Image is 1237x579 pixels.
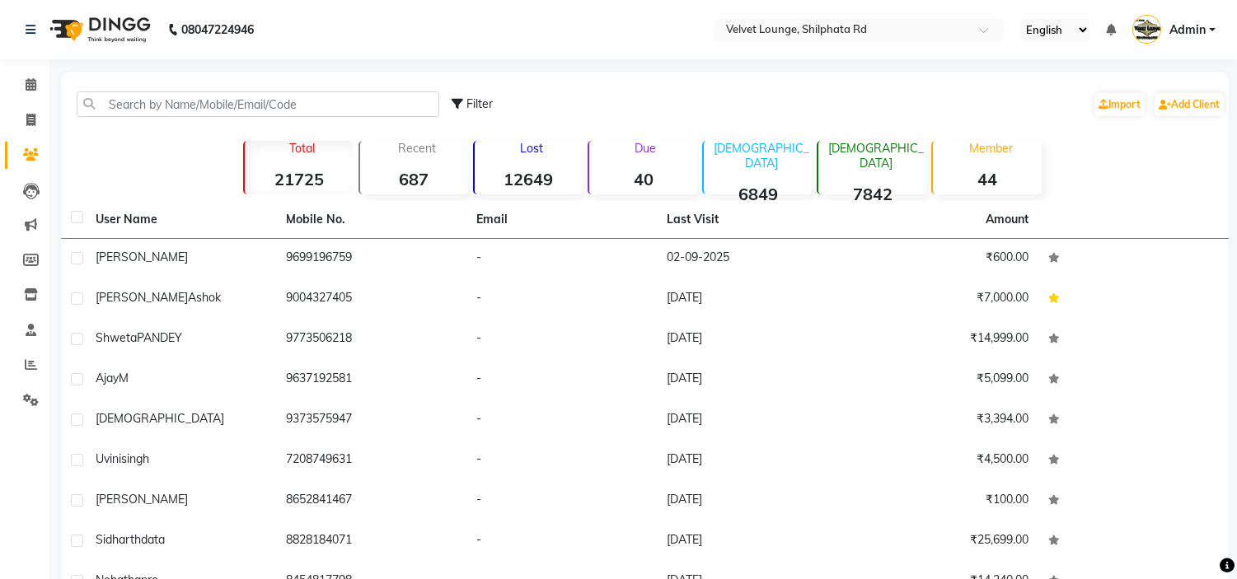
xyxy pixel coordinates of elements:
[466,201,657,239] th: Email
[96,411,224,426] span: [DEMOGRAPHIC_DATA]
[119,371,129,385] span: M
[976,201,1038,238] th: Amount
[657,279,847,320] td: [DATE]
[848,279,1038,320] td: ₹7,000.00
[475,169,583,189] strong: 12649
[96,451,121,466] span: uvini
[96,371,119,385] span: ajay
[276,279,466,320] td: 9004327405
[1132,15,1161,44] img: Admin
[276,400,466,441] td: 9373575947
[825,141,926,170] p: [DEMOGRAPHIC_DATA]
[137,330,182,345] span: PANDEY
[276,521,466,562] td: 8828184071
[848,481,1038,521] td: ₹100.00
[245,169,353,189] strong: 21725
[96,290,188,305] span: [PERSON_NAME]
[188,290,221,305] span: ashok
[657,400,847,441] td: [DATE]
[276,481,466,521] td: 8652841467
[96,330,137,345] span: shweta
[1155,93,1224,116] a: Add Client
[1169,21,1206,39] span: Admin
[657,441,847,481] td: [DATE]
[848,320,1038,360] td: ₹14,999.00
[466,441,657,481] td: -
[96,492,188,507] span: [PERSON_NAME]
[276,320,466,360] td: 9773506218
[466,279,657,320] td: -
[141,532,165,547] span: data
[848,521,1038,562] td: ₹25,699.00
[939,141,1041,156] p: Member
[466,239,657,279] td: -
[657,239,847,279] td: 02-09-2025
[96,532,141,547] span: sidharth
[818,184,926,204] strong: 7842
[848,360,1038,400] td: ₹5,099.00
[276,201,466,239] th: Mobile No.
[181,7,254,53] b: 08047224946
[77,91,439,117] input: Search by Name/Mobile/Email/Code
[86,201,276,239] th: User Name
[593,141,697,156] p: Due
[96,250,188,264] span: [PERSON_NAME]
[466,481,657,521] td: -
[657,360,847,400] td: [DATE]
[848,400,1038,441] td: ₹3,394.00
[276,441,466,481] td: 7208749631
[848,441,1038,481] td: ₹4,500.00
[360,169,468,189] strong: 687
[657,320,847,360] td: [DATE]
[466,521,657,562] td: -
[367,141,468,156] p: Recent
[251,141,353,156] p: Total
[933,169,1041,189] strong: 44
[657,201,847,239] th: Last Visit
[848,239,1038,279] td: ₹600.00
[704,184,812,204] strong: 6849
[466,320,657,360] td: -
[481,141,583,156] p: Lost
[466,400,657,441] td: -
[466,360,657,400] td: -
[121,451,149,466] span: singh
[589,169,697,189] strong: 40
[1094,93,1145,116] a: Import
[710,141,812,170] p: [DEMOGRAPHIC_DATA]
[42,7,155,53] img: logo
[276,360,466,400] td: 9637192581
[276,239,466,279] td: 9699196759
[657,481,847,521] td: [DATE]
[466,96,493,111] span: Filter
[657,521,847,562] td: [DATE]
